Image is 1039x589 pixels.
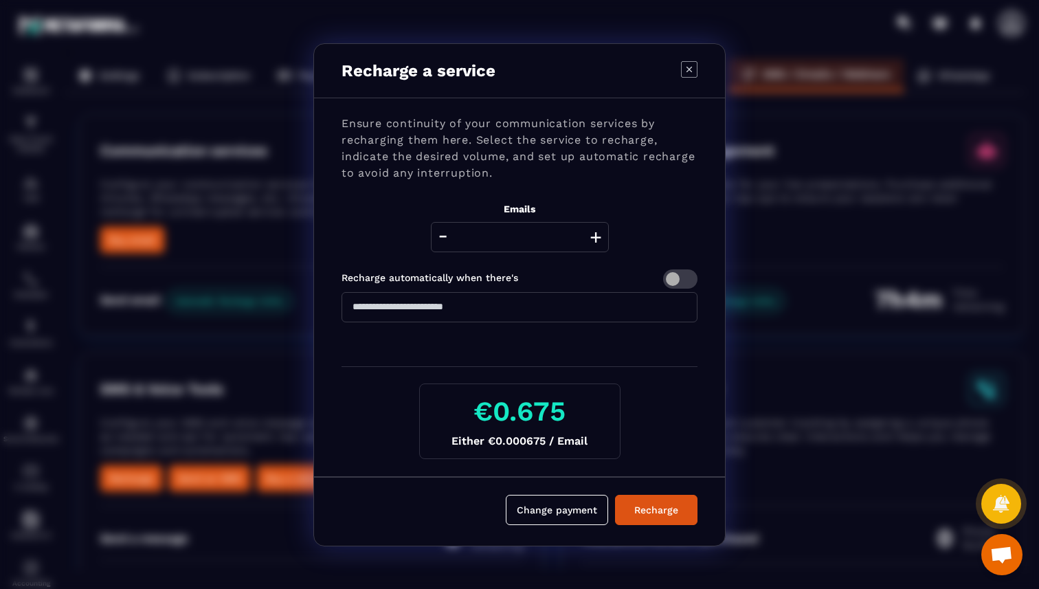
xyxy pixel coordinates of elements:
[624,503,689,517] div: Recharge
[434,222,451,252] button: -
[586,222,605,252] button: +
[342,61,495,80] p: Recharge a service
[615,495,697,525] button: Recharge
[431,395,609,427] h3: €0.675
[504,203,535,214] label: Emails
[431,434,609,447] p: Either €0.000675 / Email
[342,115,697,181] p: Ensure continuity of your communication services by recharging them here. Select the service to r...
[981,534,1023,575] div: Open chat
[342,272,518,283] label: Recharge automatically when there's
[506,495,608,525] button: Change payment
